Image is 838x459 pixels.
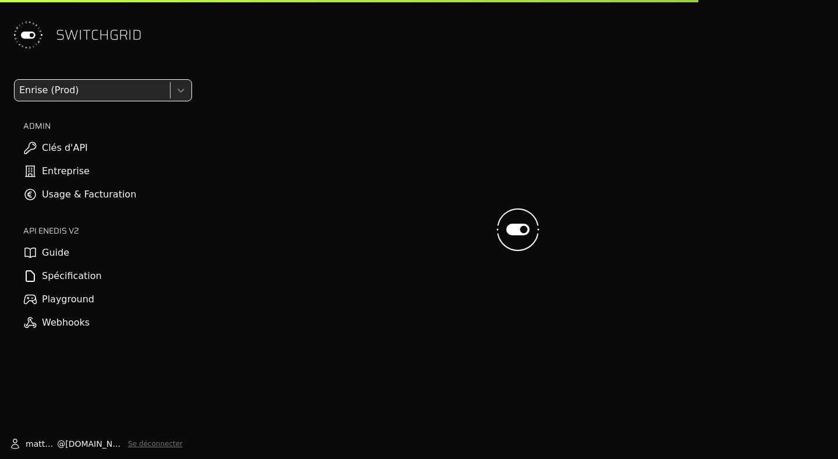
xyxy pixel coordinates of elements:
[23,225,192,236] h2: API ENEDIS v2
[26,438,57,450] span: matthieu
[23,120,192,132] h2: ADMIN
[65,438,123,450] span: [DOMAIN_NAME]
[56,26,142,44] span: SWITCHGRID
[128,439,183,449] button: Se déconnecter
[9,16,47,54] img: Switchgrid Logo
[57,438,65,450] span: @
